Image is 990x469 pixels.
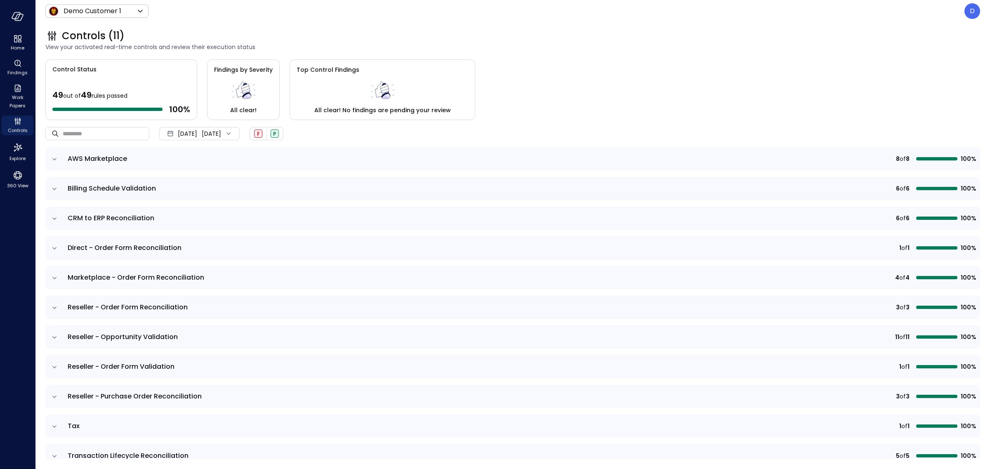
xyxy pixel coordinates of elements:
[900,451,906,460] span: of
[905,332,910,342] span: 11
[896,392,900,401] span: 3
[961,422,975,431] span: 100%
[68,154,127,163] span: AWS Marketplace
[970,6,975,16] p: D
[895,273,899,282] span: 4
[68,184,156,193] span: Billing Schedule Validation
[896,303,900,312] span: 3
[901,362,907,371] span: of
[896,214,900,223] span: 6
[63,92,81,100] span: out of
[257,130,260,137] span: F
[901,422,907,431] span: of
[961,303,975,312] span: 100%
[905,273,910,282] span: 4
[50,363,59,371] button: expand row
[50,333,59,342] button: expand row
[50,274,59,282] button: expand row
[906,451,910,460] span: 5
[68,451,189,460] span: Transaction Lifecycle Reconciliation
[964,3,980,19] div: Dudu
[62,29,125,42] span: Controls (11)
[50,155,59,163] button: expand row
[961,184,975,193] span: 100%
[214,66,273,74] span: Findings by Severity
[50,214,59,223] button: expand row
[900,154,906,163] span: of
[906,154,910,163] span: 8
[178,129,197,138] span: [DATE]
[68,421,80,431] span: Tax
[896,154,900,163] span: 8
[52,89,63,101] span: 49
[50,452,59,460] button: expand row
[7,181,28,190] span: 360 View
[9,154,26,163] span: Explore
[961,273,975,282] span: 100%
[2,82,33,111] div: Work Papers
[900,303,906,312] span: of
[901,243,907,252] span: of
[68,332,178,342] span: Reseller - Opportunity Validation
[314,106,451,115] span: All clear! No findings are pending your review
[961,362,975,371] span: 100%
[899,422,901,431] span: 1
[273,130,276,137] span: P
[961,451,975,460] span: 100%
[961,332,975,342] span: 100%
[896,184,900,193] span: 6
[896,451,900,460] span: 5
[899,243,901,252] span: 1
[907,362,910,371] span: 1
[11,44,24,52] span: Home
[50,393,59,401] button: expand row
[2,168,33,191] div: 360 View
[906,392,910,401] span: 3
[45,42,980,52] span: View your activated real-time controls and review their execution status
[961,214,975,223] span: 100%
[2,115,33,135] div: Controls
[68,273,204,282] span: Marketplace - Order Form Reconciliation
[895,332,899,342] span: 11
[230,106,257,115] span: All clear!
[7,68,28,77] span: Findings
[68,243,181,252] span: Direct - Order Form Reconciliation
[2,140,33,163] div: Explore
[906,303,910,312] span: 3
[900,392,906,401] span: of
[900,184,906,193] span: of
[169,104,190,115] span: 100 %
[68,362,174,371] span: Reseller - Order Form Validation
[5,93,30,110] span: Work Papers
[900,214,906,223] span: of
[92,92,127,100] span: rules passed
[906,214,910,223] span: 6
[46,60,97,74] span: Control Status
[68,391,202,401] span: Reseller - Purchase Order Reconciliation
[50,185,59,193] button: expand row
[50,422,59,431] button: expand row
[899,362,901,371] span: 1
[961,392,975,401] span: 100%
[961,243,975,252] span: 100%
[2,33,33,53] div: Home
[50,304,59,312] button: expand row
[899,273,905,282] span: of
[907,422,910,431] span: 1
[49,6,59,16] img: Icon
[2,58,33,78] div: Findings
[961,154,975,163] span: 100%
[8,126,28,134] span: Controls
[50,244,59,252] button: expand row
[906,184,910,193] span: 6
[68,213,154,223] span: CRM to ERP Reconciliation
[81,89,92,101] span: 49
[899,332,905,342] span: of
[271,130,279,138] div: Passed
[297,66,359,74] span: Top Control Findings
[64,6,121,16] p: Demo Customer 1
[68,302,188,312] span: Reseller - Order Form Reconciliation
[907,243,910,252] span: 1
[254,130,262,138] div: Failed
